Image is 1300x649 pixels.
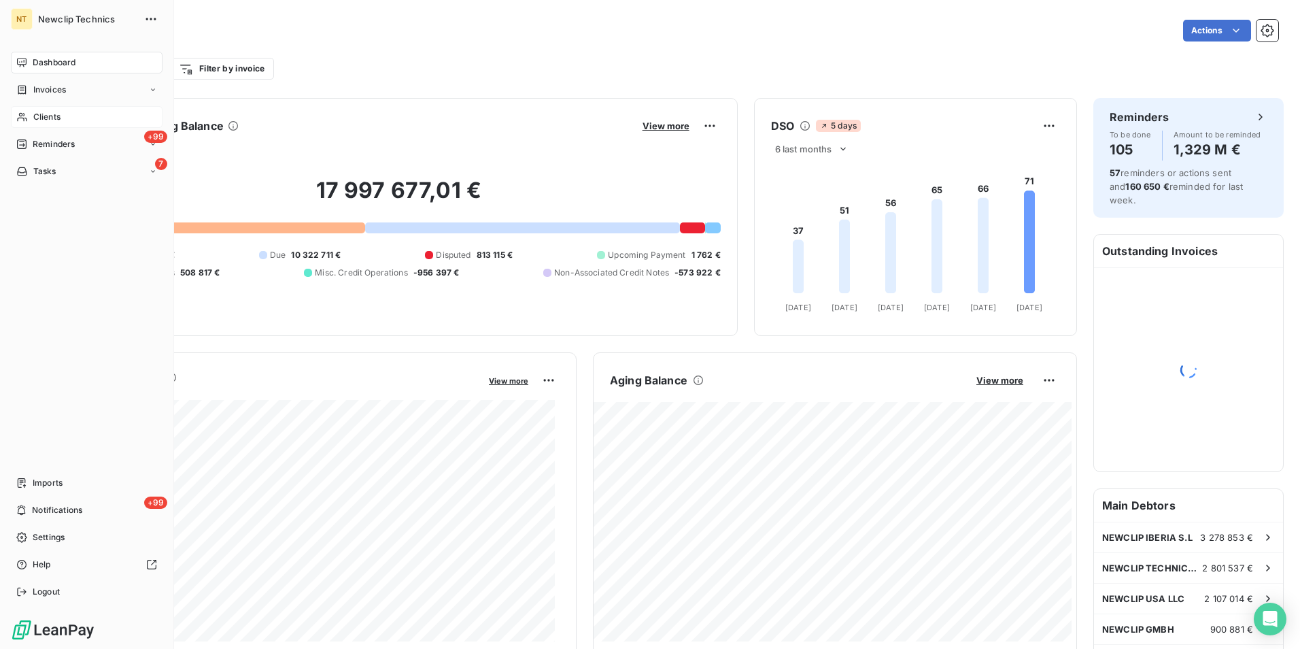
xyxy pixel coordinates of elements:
[413,267,460,279] span: -956 397 €
[674,267,721,279] span: -573 922 €
[1110,167,1243,205] span: reminders or actions sent and reminded for last week.
[77,177,721,218] h2: 17 997 677,01 €
[832,303,857,312] tspan: [DATE]
[972,374,1027,386] button: View more
[33,111,61,123] span: Clients
[315,267,407,279] span: Misc. Credit Operations
[1094,489,1283,522] h6: Main Debtors
[1200,532,1253,543] span: 3 278 853 €
[11,161,162,182] a: 7Tasks
[11,619,95,641] img: Logo LeanPay
[489,376,528,386] span: View more
[11,106,162,128] a: Clients
[32,504,82,516] span: Notifications
[1254,603,1286,635] div: Open Intercom Messenger
[1102,532,1193,543] span: NEWCLIP IBERIA S.L
[477,249,513,261] span: 813 115 €
[638,120,694,132] button: View more
[1110,167,1121,178] span: 57
[144,131,167,143] span: +99
[11,79,162,101] a: Invoices
[1102,624,1174,635] span: NEWCLIP GMBH
[771,118,794,134] h6: DSO
[1183,20,1251,41] button: Actions
[816,120,861,132] span: 5 days
[170,58,273,80] button: Filter by invoice
[33,531,65,544] span: Settings
[33,84,66,96] span: Invoices
[291,249,341,261] span: 10 322 711 €
[155,158,167,170] span: 7
[1202,563,1253,573] span: 2 801 537 €
[976,375,1023,386] span: View more
[270,249,286,261] span: Due
[11,133,162,155] a: +99Reminders
[33,165,56,178] span: Tasks
[33,477,63,489] span: Imports
[1110,131,1151,139] span: To be done
[1210,624,1253,635] span: 900 881 €
[1204,593,1253,604] span: 2 107 014 €
[924,303,950,312] tspan: [DATE]
[785,303,811,312] tspan: [DATE]
[38,14,136,24] span: Newclip Technics
[77,386,479,400] span: Monthly Revenue
[11,527,162,548] a: Settings
[11,472,162,494] a: Imports
[1094,235,1283,267] h6: Outstanding Invoices
[485,374,532,386] button: View more
[1102,593,1184,604] span: NEWCLIP USA LLC
[1174,131,1261,139] span: Amount to be reminded
[180,267,220,279] span: 508 817 €
[608,249,685,261] span: Upcoming Payment
[11,554,162,576] a: Help
[554,267,669,279] span: Non-Associated Credit Notes
[144,497,167,509] span: +99
[1110,139,1151,161] h4: 105
[11,52,162,73] a: Dashboard
[1016,303,1042,312] tspan: [DATE]
[610,372,687,388] h6: Aging Balance
[436,249,471,261] span: Disputed
[1102,563,1202,573] span: NEWCLIP TECHNICS AUSTRALIA PTY
[643,120,689,131] span: View more
[11,8,33,30] div: NT
[33,559,51,571] span: Help
[775,144,832,154] span: 6 last months
[1174,139,1261,161] h4: 1,329 M €
[1125,181,1169,192] span: 160 650 €
[33,586,60,598] span: Logout
[33,138,75,150] span: Reminders
[970,303,996,312] tspan: [DATE]
[33,56,75,69] span: Dashboard
[691,249,721,261] span: 1 762 €
[1110,109,1169,125] h6: Reminders
[878,303,904,312] tspan: [DATE]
